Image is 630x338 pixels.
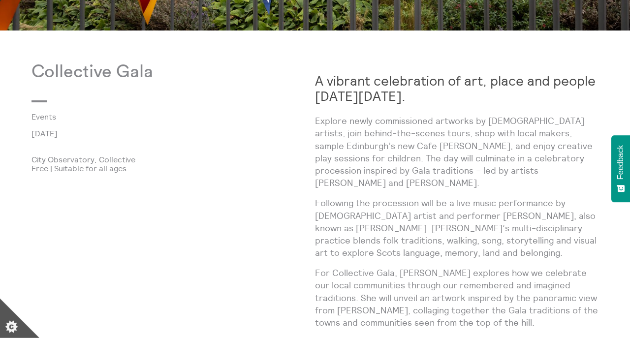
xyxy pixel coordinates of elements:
p: City Observatory, Collective [31,155,315,164]
a: Events [31,112,299,121]
p: Explore newly commissioned artworks by [DEMOGRAPHIC_DATA] artists, join behind-the-scenes tours, ... [315,115,598,189]
strong: A vibrant celebration of art, place and people [DATE][DATE]. [315,72,596,104]
p: [DATE] [31,129,315,138]
p: For Collective Gala, [PERSON_NAME] explores how we celebrate our local communities through our re... [315,267,598,329]
span: Feedback [616,145,625,180]
p: Free | Suitable for all ages [31,164,315,173]
p: Following the procession will be a live music performance by [DEMOGRAPHIC_DATA] artist and perfor... [315,197,598,259]
p: Collective Gala [31,62,315,82]
button: Feedback - Show survey [611,135,630,202]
